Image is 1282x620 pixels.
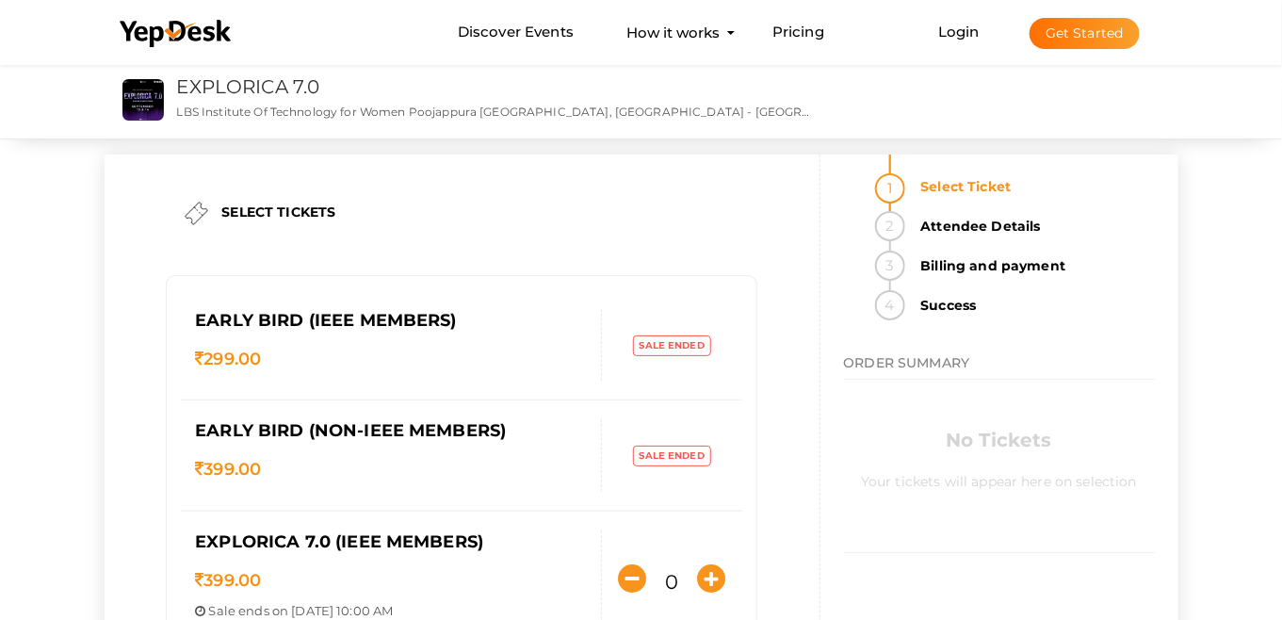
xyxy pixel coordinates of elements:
[195,602,587,620] p: ends on [DATE] 10:00 AM
[177,104,819,120] p: LBS Institute Of Technology for Women Poojappura [GEOGRAPHIC_DATA], [GEOGRAPHIC_DATA] - [GEOGRAPH...
[640,339,666,351] span: Sale
[910,171,1155,202] strong: Select Ticket
[621,15,725,50] button: How it works
[185,202,208,225] img: ticket.png
[844,354,970,371] span: ORDER SUMMARY
[633,335,711,356] label: ended
[910,211,1155,241] strong: Attendee Details
[195,349,261,369] span: 299.00
[946,429,1051,451] b: No Tickets
[195,570,261,591] span: 399.00
[195,420,506,441] span: Early Bird (Non-IEEE members)
[772,15,824,50] a: Pricing
[910,251,1155,281] strong: Billing and payment
[195,459,261,480] span: 399.00
[195,310,457,331] span: Early Bird (IEEE members)
[195,531,483,552] span: Explorica 7.0 (IEEE members)
[633,446,711,466] label: ended
[861,458,1137,491] label: Your tickets will appear here on selection
[209,603,236,618] span: Sale
[177,75,320,98] a: EXPLORICA 7.0
[1030,18,1140,49] button: Get Started
[221,203,335,221] label: SELECT TICKETS
[458,15,574,50] a: Discover Events
[938,23,980,41] a: Login
[640,449,666,462] span: Sale
[910,290,1155,320] strong: Success
[122,79,164,121] img: DWJQ7IGG_small.jpeg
